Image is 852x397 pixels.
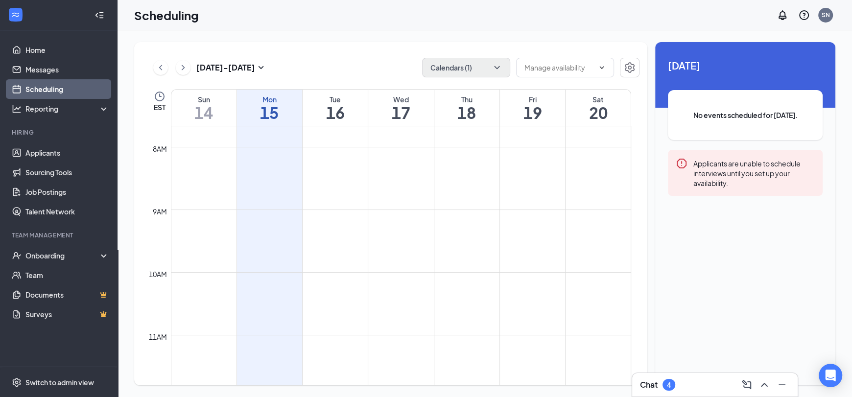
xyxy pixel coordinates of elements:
[739,377,755,393] button: ComposeMessage
[777,9,788,21] svg: Notifications
[757,377,772,393] button: ChevronUp
[624,62,636,73] svg: Settings
[25,182,109,202] a: Job Postings
[171,90,237,126] a: September 14, 2025
[171,94,237,104] div: Sun
[134,7,199,23] h1: Scheduling
[819,364,842,387] div: Open Intercom Messenger
[151,206,169,217] div: 9am
[237,94,302,104] div: Mon
[798,9,810,21] svg: QuestionInfo
[500,94,565,104] div: Fri
[11,10,21,20] svg: WorkstreamLogo
[776,379,788,391] svg: Minimize
[668,58,823,73] span: [DATE]
[25,265,109,285] a: Team
[492,63,502,72] svg: ChevronDown
[25,202,109,221] a: Talent Network
[422,58,510,77] button: Calendars (1)ChevronDown
[171,104,237,121] h1: 14
[741,379,753,391] svg: ComposeMessage
[25,79,109,99] a: Scheduling
[303,104,368,121] h1: 16
[640,379,658,390] h3: Chat
[368,94,433,104] div: Wed
[693,158,815,188] div: Applicants are unable to schedule interviews until you set up your availability.
[255,62,267,73] svg: SmallChevronDown
[176,60,190,75] button: ChevronRight
[566,104,631,121] h1: 20
[687,110,803,120] span: No events scheduled for [DATE].
[434,90,499,126] a: September 18, 2025
[566,90,631,126] a: September 20, 2025
[154,102,166,112] span: EST
[25,251,101,260] div: Onboarding
[12,377,22,387] svg: Settings
[667,381,671,389] div: 4
[500,104,565,121] h1: 19
[147,269,169,280] div: 10am
[12,128,107,137] div: Hiring
[196,62,255,73] h3: [DATE] - [DATE]
[154,91,166,102] svg: Clock
[25,60,109,79] a: Messages
[500,90,565,126] a: September 19, 2025
[620,58,639,77] button: Settings
[12,231,107,239] div: Team Management
[303,94,368,104] div: Tue
[434,94,499,104] div: Thu
[25,40,109,60] a: Home
[303,90,368,126] a: September 16, 2025
[524,62,594,73] input: Manage availability
[12,251,22,260] svg: UserCheck
[598,64,606,71] svg: ChevronDown
[156,62,166,73] svg: ChevronLeft
[25,163,109,182] a: Sourcing Tools
[25,304,109,324] a: SurveysCrown
[434,104,499,121] h1: 18
[237,90,302,126] a: September 15, 2025
[25,104,110,114] div: Reporting
[147,331,169,342] div: 11am
[178,62,188,73] svg: ChevronRight
[153,60,168,75] button: ChevronLeft
[12,104,22,114] svg: Analysis
[758,379,770,391] svg: ChevronUp
[25,377,94,387] div: Switch to admin view
[368,104,433,121] h1: 17
[151,143,169,154] div: 8am
[368,90,433,126] a: September 17, 2025
[566,94,631,104] div: Sat
[95,10,104,20] svg: Collapse
[676,158,687,169] svg: Error
[237,104,302,121] h1: 15
[822,11,830,19] div: SN
[25,285,109,304] a: DocumentsCrown
[774,377,790,393] button: Minimize
[25,143,109,163] a: Applicants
